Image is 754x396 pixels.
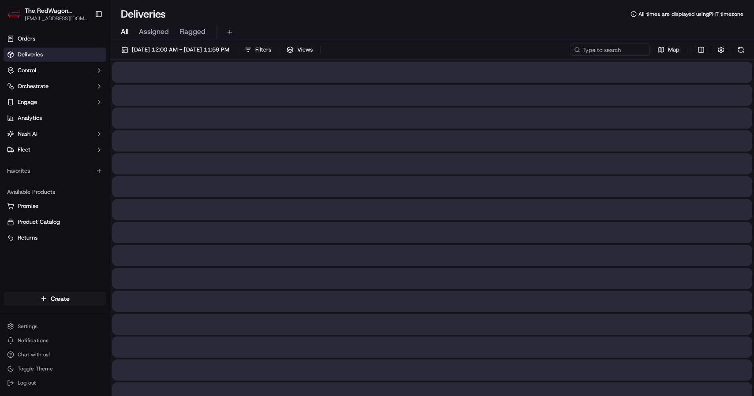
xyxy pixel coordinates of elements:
[4,164,106,178] div: Favorites
[18,365,53,372] span: Toggle Theme
[4,32,106,46] a: Orders
[18,351,50,358] span: Chat with us!
[121,26,128,37] span: All
[18,323,37,330] span: Settings
[283,44,317,56] button: Views
[4,111,106,125] a: Analytics
[18,35,35,43] span: Orders
[25,15,88,22] button: [EMAIL_ADDRESS][DOMAIN_NAME]
[4,63,106,78] button: Control
[179,26,205,37] span: Flagged
[4,292,106,306] button: Create
[18,114,42,122] span: Analytics
[4,215,106,229] button: Product Catalog
[4,320,106,333] button: Settings
[241,44,275,56] button: Filters
[18,234,37,242] span: Returns
[7,7,21,21] img: The RedWagon Delivers
[4,334,106,347] button: Notifications
[18,82,49,90] span: Orchestrate
[4,199,106,213] button: Promise
[255,46,271,54] span: Filters
[4,143,106,157] button: Fleet
[18,67,36,74] span: Control
[18,379,36,386] span: Log out
[4,348,106,361] button: Chat with us!
[571,44,650,56] input: Type to search
[638,11,743,18] span: All times are displayed using PHT timezone
[4,79,106,93] button: Orchestrate
[18,51,43,59] span: Deliveries
[4,4,91,25] button: The RedWagon DeliversThe RedWagon Delivers[EMAIL_ADDRESS][DOMAIN_NAME]
[132,46,229,54] span: [DATE] 12:00 AM - [DATE] 11:59 PM
[25,6,88,15] button: The RedWagon Delivers
[4,127,106,141] button: Nash AI
[18,218,60,226] span: Product Catalog
[735,44,747,56] button: Refresh
[18,337,49,344] span: Notifications
[4,95,106,109] button: Engage
[117,44,233,56] button: [DATE] 12:00 AM - [DATE] 11:59 PM
[297,46,313,54] span: Views
[121,7,166,21] h1: Deliveries
[4,363,106,375] button: Toggle Theme
[18,146,30,154] span: Fleet
[7,202,103,210] a: Promise
[18,98,37,106] span: Engage
[18,130,37,138] span: Nash AI
[668,46,679,54] span: Map
[4,231,106,245] button: Returns
[4,377,106,389] button: Log out
[139,26,169,37] span: Assigned
[4,48,106,62] a: Deliveries
[51,294,70,303] span: Create
[653,44,683,56] button: Map
[7,234,103,242] a: Returns
[18,202,38,210] span: Promise
[7,218,103,226] a: Product Catalog
[4,185,106,199] div: Available Products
